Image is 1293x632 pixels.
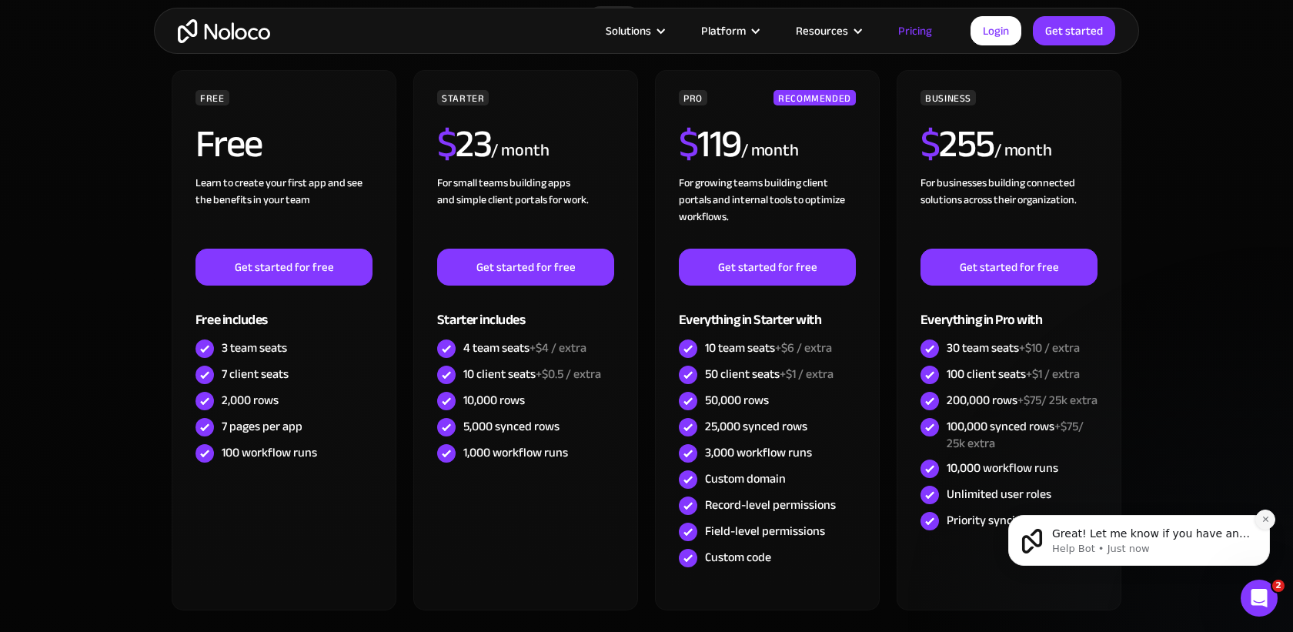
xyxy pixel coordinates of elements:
[25,246,283,276] div: So feel free to upgrade to Pro and downgrade back to Starter later if your needs change.
[12,333,296,379] div: Andreia says…
[222,392,279,409] div: 2,000 rows
[994,139,1052,163] div: / month
[44,8,68,33] img: Profile image for Help Bot
[705,470,786,487] div: Custom domain
[947,486,1051,503] div: Unlimited user roles
[463,366,601,383] div: 10 client seats
[25,296,119,312] div: Was that helpful?
[705,339,832,356] div: 10 team seats
[241,6,270,35] button: Home
[679,125,741,163] h2: 119
[264,486,289,510] button: Send a message…
[48,492,61,504] button: Gif picker
[12,379,296,477] div: Help Bot says…
[222,366,289,383] div: 7 client seats
[1272,580,1285,592] span: 2
[195,175,373,249] div: Learn to create your first app and see the benefits in your team ‍
[25,140,283,170] div: Yes, you can absolutely downgrade from Pro back to Starter whenever you need to.
[10,6,39,35] button: go back
[536,363,601,386] span: +$0.5 / extra
[879,21,951,41] a: Pricing
[35,111,59,135] img: Profile image for Help Bot
[55,55,296,119] div: I'm onb starter plan if i'm move up to the Pro can i downgrade in the future to the starter if i ...
[920,108,940,180] span: $
[947,366,1080,383] div: 100 client seats
[679,286,856,336] div: Everything in Starter with
[705,444,812,461] div: 3,000 workflow runs
[920,249,1098,286] a: Get started for free
[67,109,266,124] p: Great! Let me know if you have any more questions or need further assistance.
[920,175,1098,249] div: For businesses building connected solutions across their organization. ‍
[1033,16,1115,45] a: Get started
[777,21,879,41] div: Resources
[270,92,290,112] button: Dismiss notification
[920,286,1098,336] div: Everything in Pro with
[222,444,317,461] div: 100 workflow runs
[705,523,825,540] div: Field-level permissions
[23,97,285,148] div: message notification from Help Bot, Just now. Great! Let me know if you have any more questions o...
[195,90,229,105] div: FREE
[12,131,296,287] div: Help Bot says…
[217,333,296,366] div: yes it was
[741,139,799,163] div: / month
[98,492,110,504] button: Start recording
[463,444,568,461] div: 1,000 workflow runs
[947,512,1028,529] div: Priority syncing
[178,19,270,43] a: home
[947,392,1098,409] div: 200,000 rows
[920,125,994,163] h2: 255
[437,175,614,249] div: For small teams building apps and simple client portals for work. ‍
[1241,580,1278,617] iframe: Intercom live chat
[67,124,266,138] p: Message from Help Bot, sent Just now
[947,415,1084,455] span: +$75/ 25k extra
[1026,363,1080,386] span: +$1 / extra
[530,336,586,359] span: +$4 / extra
[796,21,848,41] div: Resources
[780,363,834,386] span: +$1 / extra
[773,90,856,105] div: RECOMMENDED
[437,108,456,180] span: $
[679,90,707,105] div: PRO
[437,286,614,336] div: Starter includes
[1017,389,1098,412] span: +$75/ 25k extra
[947,460,1058,477] div: 10,000 workflow runs
[236,157,249,169] a: Source reference 128549307:
[679,175,856,249] div: For growing teams building client portals and internal tools to optimize workflows.
[437,90,489,105] div: STARTER
[75,15,127,26] h1: Help Bot
[12,287,296,333] div: Help Bot says…
[947,339,1080,356] div: 30 team seats
[705,418,807,435] div: 25,000 synced rows
[920,90,976,105] div: BUSINESS
[679,108,698,180] span: $
[586,21,682,41] div: Solutions
[222,339,287,356] div: 3 team seats
[195,125,262,163] h2: Free
[606,21,651,41] div: Solutions
[682,21,777,41] div: Platform
[491,139,549,163] div: / month
[463,339,586,356] div: 4 team seats
[222,418,302,435] div: 7 pages per app
[947,418,1098,452] div: 100,000 synced rows
[12,379,252,443] div: Great! Let me know if you have any more questions or need further assistance.Help Bot • AI Agent•...
[229,342,283,357] div: yes it was
[25,388,240,433] div: Great! Let me know if you have any more questions or need further assistance.
[24,492,36,504] button: Emoji picker
[73,492,85,504] button: Upload attachment
[25,178,283,238] div: You can change your plan at any time - we want to make sure you're on the plan that best fits you...
[705,549,771,566] div: Custom code
[705,497,836,513] div: Record-level permissions
[463,418,560,435] div: 5,000 synced rows
[12,131,296,286] div: Yes, you can absolutely downgrade from Pro back to Starter whenever you need to.Source reference ...
[68,64,283,109] div: I'm onb starter plan if i'm move up to the Pro can i downgrade in the future to the starter if i ...
[463,392,525,409] div: 10,000 rows
[195,286,373,336] div: Free includes
[1019,336,1080,359] span: +$10 / extra
[985,418,1293,590] iframe: Intercom notifications message
[13,460,295,486] textarea: Message…
[437,249,614,286] a: Get started for free
[195,249,373,286] a: Get started for free
[270,6,298,34] div: Close
[12,287,131,321] div: Was that helpful?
